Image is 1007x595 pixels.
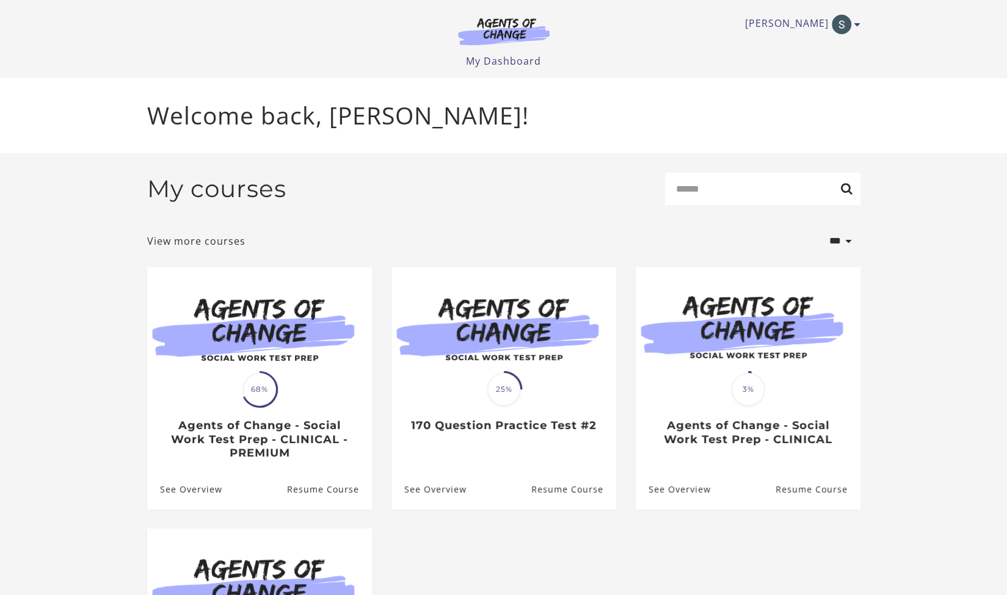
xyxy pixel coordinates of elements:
a: 170 Question Practice Test #2: Resume Course [531,469,616,509]
a: Agents of Change - Social Work Test Prep - CLINICAL: See Overview [636,469,711,509]
a: Toggle menu [745,15,854,34]
h3: Agents of Change - Social Work Test Prep - CLINICAL - PREMIUM [160,419,358,460]
span: 3% [732,373,765,406]
a: 170 Question Practice Test #2: See Overview [391,469,467,509]
p: Welcome back, [PERSON_NAME]! [147,98,860,134]
a: View more courses [147,234,245,248]
h3: Agents of Change - Social Work Test Prep - CLINICAL [649,419,847,446]
span: 25% [487,373,520,406]
span: 68% [243,373,276,406]
h2: My courses [147,175,286,203]
img: Agents of Change Logo [445,17,562,45]
a: Agents of Change - Social Work Test Prep - CLINICAL - PREMIUM: See Overview [147,469,222,509]
a: Agents of Change - Social Work Test Prep - CLINICAL: Resume Course [775,469,860,509]
a: My Dashboard [466,54,541,68]
a: Agents of Change - Social Work Test Prep - CLINICAL - PREMIUM: Resume Course [286,469,371,509]
h3: 170 Question Practice Test #2 [404,419,603,433]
